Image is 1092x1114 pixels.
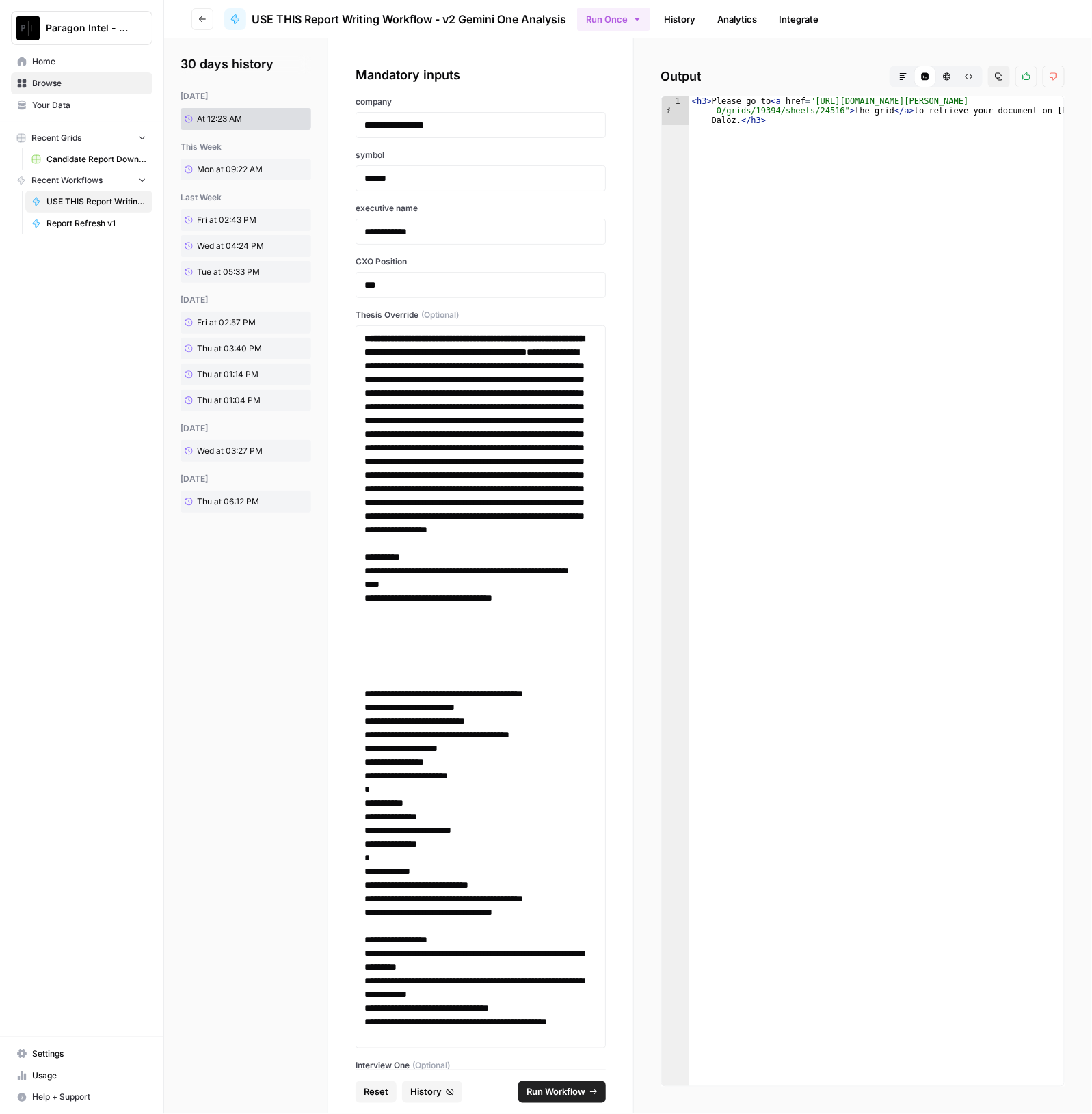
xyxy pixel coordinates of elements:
div: [DATE] [181,422,311,435]
a: USE THIS Report Writing Workflow - v2 Gemini One Analysis [224,8,566,30]
span: Thu at 06:12 PM [197,495,259,508]
a: Integrate [771,8,827,30]
span: (Optional) [412,1059,450,1072]
span: Report Refresh v1 [46,217,146,230]
span: (Optional) [421,309,459,321]
a: Analytics [709,8,765,30]
a: Candidate Report Download Sheet [25,148,152,170]
span: Info, read annotations row 1 [662,96,674,106]
a: Home [11,51,152,72]
h2: 30 days history [181,55,311,74]
div: this week [181,141,311,153]
span: Wed at 04:24 PM [197,240,264,252]
div: last week [181,191,311,204]
span: At 12:23 AM [197,113,242,125]
a: Usage [11,1065,152,1087]
span: Wed at 03:27 PM [197,445,263,457]
div: [DATE] [181,473,311,485]
span: Usage [32,1070,146,1082]
button: Help + Support [11,1087,152,1109]
label: Interview One [356,1059,606,1072]
span: Browse [32,77,146,90]
span: Help + Support [32,1091,146,1104]
span: Fri at 02:43 PM [197,214,256,226]
a: Thu at 06:12 PM [181,491,282,513]
span: USE THIS Report Writing Workflow - v2 Gemini One Analysis [46,195,146,208]
a: Report Refresh v1 [25,213,152,234]
label: symbol [356,149,606,161]
a: Mon at 09:22 AM [181,159,282,180]
img: Paragon Intel - Bill / Ty / Colby R&D Logo [16,16,40,40]
span: Candidate Report Download Sheet [46,153,146,165]
span: Mon at 09:22 AM [197,163,263,176]
span: History [410,1085,442,1099]
span: Thu at 03:40 PM [197,342,262,355]
span: Reset [364,1085,388,1099]
a: Wed at 03:27 PM [181,440,282,462]
span: Run Workflow [527,1085,585,1099]
span: Tue at 05:33 PM [197,266,260,278]
a: Thu at 03:40 PM [181,338,282,359]
span: Settings [32,1048,146,1060]
a: Settings [11,1043,152,1065]
div: [DATE] [181,90,311,103]
a: At 12:23 AM [181,108,282,130]
button: History [402,1081,462,1103]
label: executive name [356,202,606,215]
span: Paragon Intel - Bill / Ty / [PERSON_NAME] R&D [46,21,129,35]
div: Mandatory inputs [356,66,606,85]
button: Recent Grids [11,128,152,148]
span: Thu at 01:04 PM [197,394,261,407]
span: Fri at 02:57 PM [197,316,256,329]
button: Reset [356,1081,397,1103]
span: Recent Workflows [31,174,103,187]
label: Thesis Override [356,309,606,321]
a: Your Data [11,94,152,116]
span: Your Data [32,99,146,111]
span: Recent Grids [31,132,81,144]
a: USE THIS Report Writing Workflow - v2 Gemini One Analysis [25,191,152,213]
a: History [656,8,704,30]
a: Fri at 02:43 PM [181,209,282,231]
a: Fri at 02:57 PM [181,312,282,334]
div: 1 [662,96,689,125]
span: Home [32,55,146,68]
span: Thu at 01:14 PM [197,368,258,381]
button: Recent Workflows [11,170,152,191]
label: company [356,96,606,108]
div: [DATE] [181,294,311,306]
a: Thu at 01:14 PM [181,364,282,385]
span: USE THIS Report Writing Workflow - v2 Gemini One Analysis [252,11,566,27]
h2: Output [661,66,1065,87]
label: CXO Position [356,256,606,268]
a: Wed at 04:24 PM [181,235,282,257]
button: Run Once [577,8,650,31]
a: Browse [11,72,152,94]
button: Run Workflow [518,1081,606,1103]
a: Thu at 01:04 PM [181,390,282,411]
a: Tue at 05:33 PM [181,261,282,283]
button: Workspace: Paragon Intel - Bill / Ty / Colby R&D [11,11,152,45]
